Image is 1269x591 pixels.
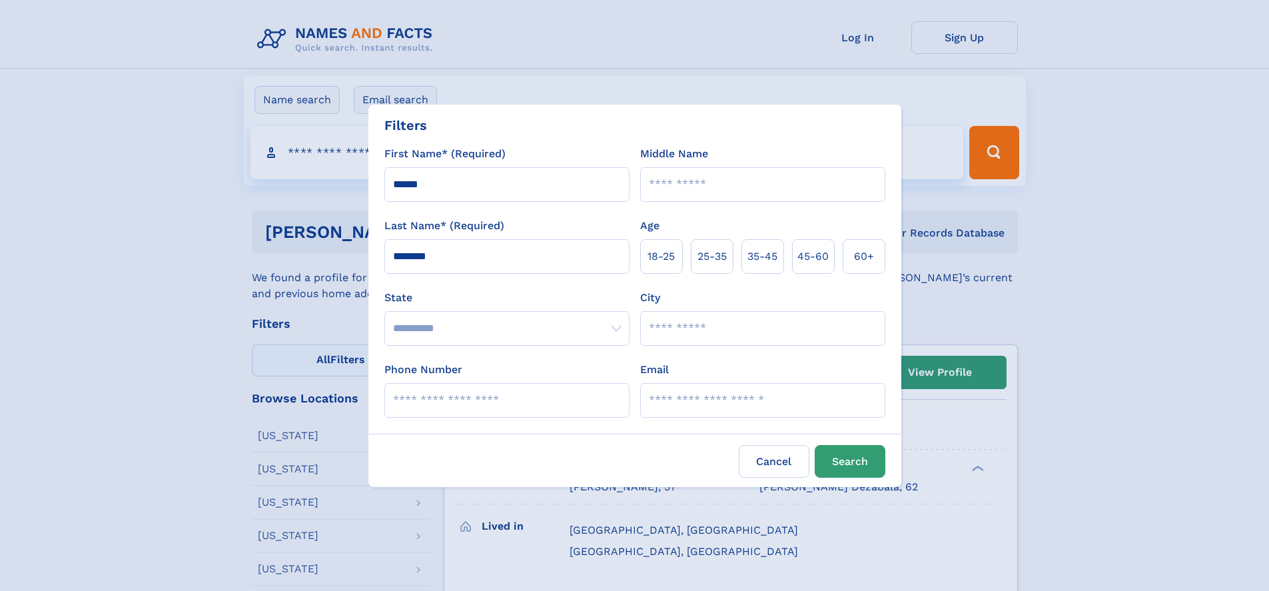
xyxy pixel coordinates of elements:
span: 25‑35 [697,249,727,265]
div: Filters [384,115,427,135]
span: 35‑45 [747,249,777,265]
label: Last Name* (Required) [384,218,504,234]
label: Age [640,218,659,234]
button: Search [815,445,885,478]
label: Cancel [739,445,809,478]
label: Phone Number [384,362,462,378]
label: State [384,290,630,306]
label: Email [640,362,669,378]
label: First Name* (Required) [384,146,506,162]
span: 45‑60 [797,249,829,265]
span: 60+ [854,249,874,265]
label: City [640,290,660,306]
label: Middle Name [640,146,708,162]
span: 18‑25 [647,249,675,265]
